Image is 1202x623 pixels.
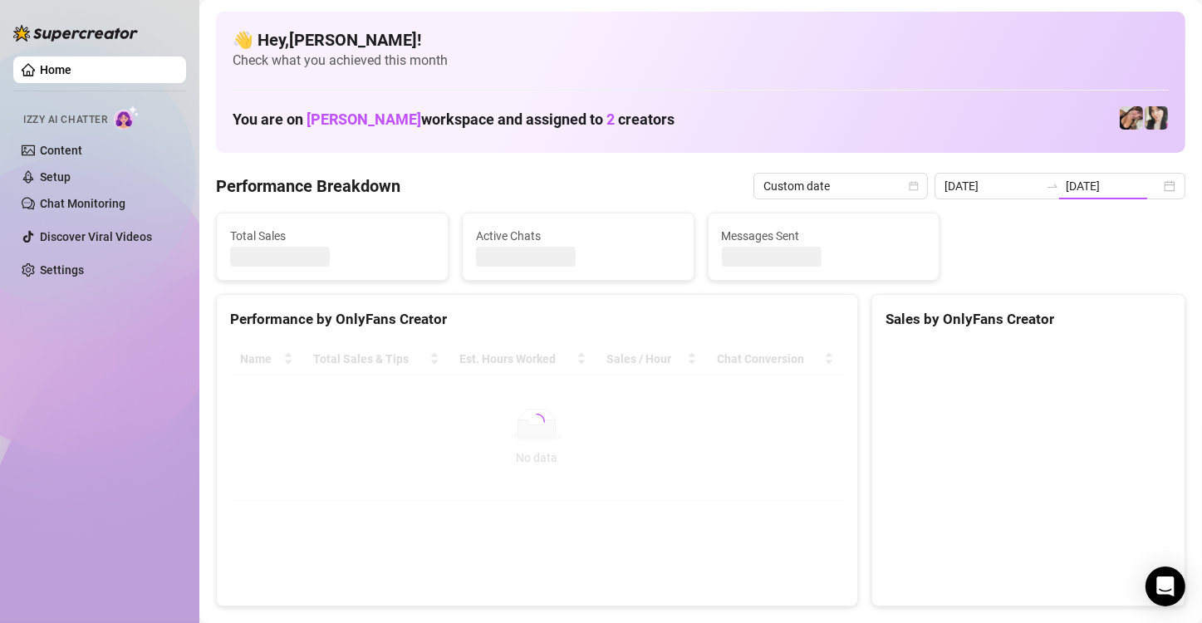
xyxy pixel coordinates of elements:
[40,197,125,210] a: Chat Monitoring
[40,63,71,76] a: Home
[230,308,844,331] div: Performance by OnlyFans Creator
[476,227,680,245] span: Active Chats
[13,25,138,42] img: logo-BBDzfeDw.svg
[114,105,140,130] img: AI Chatter
[527,413,546,431] span: loading
[216,174,400,198] h4: Performance Breakdown
[40,144,82,157] a: Content
[307,110,421,128] span: [PERSON_NAME]
[909,181,919,191] span: calendar
[1046,179,1059,193] span: swap-right
[886,308,1171,331] div: Sales by OnlyFans Creator
[1066,177,1160,195] input: End date
[40,170,71,184] a: Setup
[944,177,1039,195] input: Start date
[1145,106,1168,130] img: Christina
[1146,567,1185,606] div: Open Intercom Messenger
[230,227,434,245] span: Total Sales
[233,28,1169,52] h4: 👋 Hey, [PERSON_NAME] !
[23,112,107,128] span: Izzy AI Chatter
[1120,106,1143,130] img: Christina
[233,52,1169,70] span: Check what you achieved this month
[722,227,926,245] span: Messages Sent
[1046,179,1059,193] span: to
[40,263,84,277] a: Settings
[763,174,918,199] span: Custom date
[606,110,615,128] span: 2
[233,110,675,129] h1: You are on workspace and assigned to creators
[40,230,152,243] a: Discover Viral Videos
